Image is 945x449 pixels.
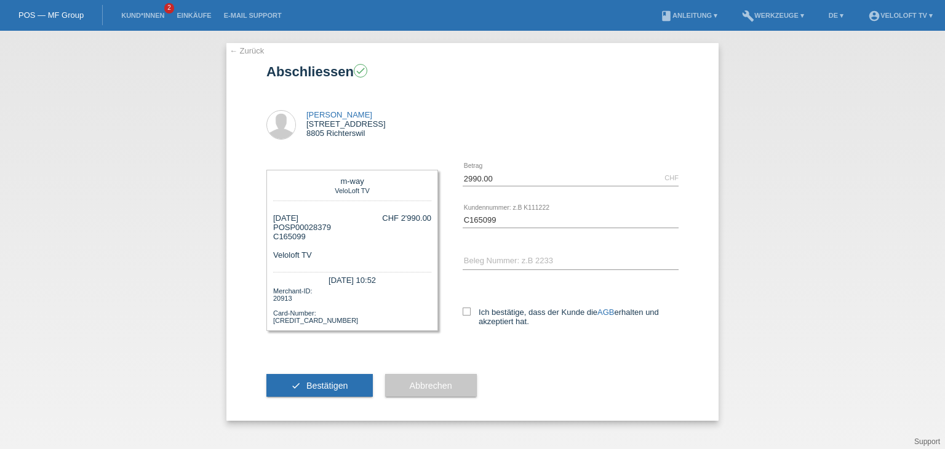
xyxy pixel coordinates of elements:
span: 2 [164,3,174,14]
i: account_circle [868,10,880,22]
div: m-way [276,177,428,186]
div: [DATE] 10:52 [273,272,431,286]
a: DE ▾ [823,12,850,19]
h1: Abschliessen [266,64,679,79]
a: Support [914,437,940,446]
div: Merchant-ID: 20913 Card-Number: [CREDIT_CARD_NUMBER] [273,286,431,324]
i: check [355,65,366,76]
div: [DATE] POSP00028379 Veloloft TV [273,213,331,260]
span: Abbrechen [410,381,452,391]
a: POS — MF Group [18,10,84,20]
a: [PERSON_NAME] [306,110,372,119]
a: bookAnleitung ▾ [654,12,724,19]
a: buildWerkzeuge ▾ [736,12,810,19]
i: check [291,381,301,391]
button: Abbrechen [385,374,477,397]
a: Einkäufe [170,12,217,19]
a: Kund*innen [115,12,170,19]
div: CHF [664,174,679,181]
div: [STREET_ADDRESS] 8805 Richterswil [306,110,386,138]
span: Bestätigen [306,381,348,391]
div: CHF 2'990.00 [382,213,431,223]
button: check Bestätigen [266,374,373,397]
i: build [742,10,754,22]
div: VeloLoft TV [276,186,428,194]
label: Ich bestätige, dass der Kunde die erhalten und akzeptiert hat. [463,308,679,326]
a: AGB [597,308,614,317]
i: book [660,10,672,22]
span: C165099 [273,232,306,241]
a: ← Zurück [229,46,264,55]
a: E-Mail Support [218,12,288,19]
a: account_circleVeloLoft TV ▾ [862,12,939,19]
